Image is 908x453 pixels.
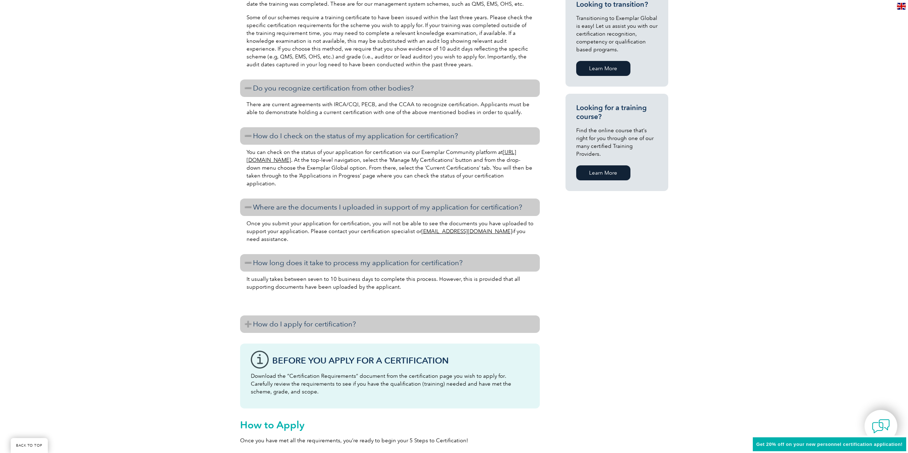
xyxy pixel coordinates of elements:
[576,165,630,180] a: Learn More
[576,14,658,53] p: Transitioning to Exemplar Global is easy! Let us assist you with our certification recognition, c...
[576,127,658,158] p: Find the online course that’s right for you through one of our many certified Training Providers.
[240,127,540,145] h3: How do I check on the status of my application for certification?
[240,79,540,97] h3: Do you recognize certification from other bodies?
[240,419,540,431] h2: How to Apply
[251,372,529,396] p: Download the “Certification Requirements” document from the certification page you wish to apply ...
[421,228,512,235] a: [EMAIL_ADDRESS][DOMAIN_NAME]
[240,199,540,216] h3: Where are the documents I uploaded in support of my application for certification?
[240,254,540,272] h3: How long does it take to process my application for certification?
[897,3,906,10] img: en
[576,103,658,121] h3: Looking for a training course?
[240,437,540,444] p: Once you have met all the requirements, you’re ready to begin your 5 Steps to Certification!
[247,101,533,116] p: There are current agreements with IRCA/CQI, PECB, and the CCAA to recognize certification. Applic...
[247,275,533,291] p: It usually takes between seven to 10 business days to complete this process. However, this is pro...
[247,148,533,187] p: You can check on the status of your application for certification via our Exemplar Community plat...
[872,417,890,435] img: contact-chat.png
[576,61,630,76] a: Learn More
[247,14,533,68] p: Some of our schemes require a training certificate to have been issued within the last three year...
[756,442,903,447] span: Get 20% off on your new personnel certification application!
[272,356,529,365] h3: Before You Apply For a Certification
[240,315,540,333] h3: How do I apply for certification?
[247,220,533,243] p: Once you submit your application for certification, you will not be able to see the documents you...
[11,438,48,453] a: BACK TO TOP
